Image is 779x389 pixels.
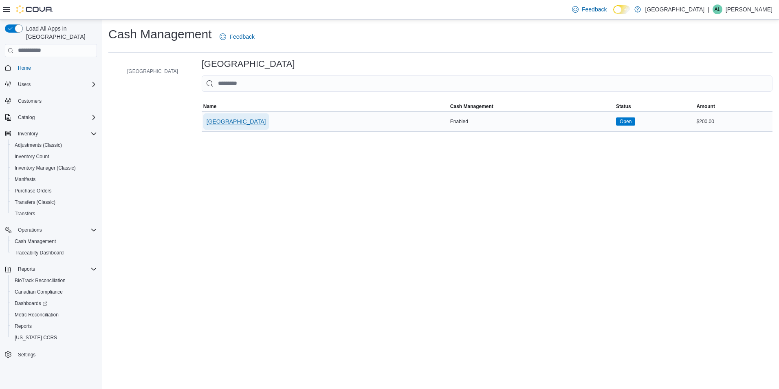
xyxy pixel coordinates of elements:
span: Amount [697,103,715,110]
span: Traceabilty Dashboard [11,248,97,258]
button: Cash Management [8,236,100,247]
span: Open [616,117,635,126]
button: Operations [15,225,45,235]
a: Customers [15,96,45,106]
a: Metrc Reconciliation [11,310,62,320]
span: [US_STATE] CCRS [15,334,57,341]
button: Inventory Count [8,151,100,162]
span: [GEOGRAPHIC_DATA] [207,117,266,126]
a: Dashboards [8,298,100,309]
a: Purchase Orders [11,186,55,196]
span: Customers [15,96,97,106]
button: Traceabilty Dashboard [8,247,100,259]
span: Metrc Reconciliation [15,312,59,318]
span: Operations [18,227,42,233]
span: Catalog [18,114,35,121]
span: Catalog [15,113,97,122]
a: Canadian Compliance [11,287,66,297]
span: Operations [15,225,97,235]
span: Inventory [15,129,97,139]
button: Customers [2,95,100,107]
span: Dashboards [11,298,97,308]
span: Inventory [18,130,38,137]
span: Open [620,118,632,125]
div: Enabled [449,117,614,126]
span: Cash Management [11,236,97,246]
span: Name [203,103,217,110]
button: BioTrack Reconciliation [8,275,100,286]
button: Amount [695,102,772,111]
span: Inventory Count [15,153,49,160]
a: Reports [11,321,35,331]
a: Feedback [216,29,257,45]
a: Adjustments (Classic) [11,140,65,150]
a: Home [15,63,34,73]
span: Purchase Orders [11,186,97,196]
span: Home [15,63,97,73]
span: Load All Apps in [GEOGRAPHIC_DATA] [23,24,97,41]
span: Adjustments (Classic) [15,142,62,148]
span: Settings [15,349,97,359]
button: Inventory [2,128,100,139]
a: Traceabilty Dashboard [11,248,67,258]
span: Cash Management [450,103,493,110]
span: Dashboards [15,300,47,307]
span: BioTrack Reconciliation [15,277,66,284]
button: Users [15,80,34,89]
a: Settings [15,350,39,360]
button: Status [614,102,695,111]
p: [PERSON_NAME] [726,4,772,14]
button: Catalog [2,112,100,123]
a: Transfers (Classic) [11,197,59,207]
span: Transfers [11,209,97,219]
p: | [708,4,709,14]
button: Name [202,102,449,111]
button: Home [2,62,100,74]
span: Status [616,103,631,110]
a: Inventory Count [11,152,53,161]
span: Adjustments (Classic) [11,140,97,150]
button: Purchase Orders [8,185,100,197]
button: Catalog [15,113,38,122]
span: Reports [18,266,35,272]
a: [US_STATE] CCRS [11,333,60,343]
span: Reports [11,321,97,331]
button: Reports [2,263,100,275]
a: Cash Management [11,236,59,246]
span: Reports [15,323,32,329]
span: Feedback [582,5,607,13]
span: Manifests [15,176,35,183]
span: Transfers (Classic) [15,199,55,206]
button: Metrc Reconciliation [8,309,100,320]
button: Settings [2,348,100,360]
button: Reports [15,264,38,274]
button: Cash Management [449,102,614,111]
nav: Complex example [5,59,97,382]
button: [US_STATE] CCRS [8,332,100,343]
span: Cash Management [15,238,56,245]
a: Transfers [11,209,38,219]
button: Adjustments (Classic) [8,139,100,151]
span: Home [18,65,31,71]
button: Transfers [8,208,100,219]
button: [GEOGRAPHIC_DATA] [116,66,181,76]
button: Reports [8,320,100,332]
div: $200.00 [695,117,772,126]
a: Manifests [11,175,39,184]
button: [GEOGRAPHIC_DATA] [203,113,269,130]
span: Washington CCRS [11,333,97,343]
span: Users [18,81,31,88]
span: Traceabilty Dashboard [15,250,64,256]
button: Transfers (Classic) [8,197,100,208]
button: Operations [2,224,100,236]
span: AL [715,4,721,14]
input: Dark Mode [613,5,630,14]
span: Canadian Compliance [15,289,63,295]
a: BioTrack Reconciliation [11,276,69,285]
span: Inventory Count [11,152,97,161]
span: Canadian Compliance [11,287,97,297]
button: Users [2,79,100,90]
span: Purchase Orders [15,188,52,194]
a: Dashboards [11,298,51,308]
